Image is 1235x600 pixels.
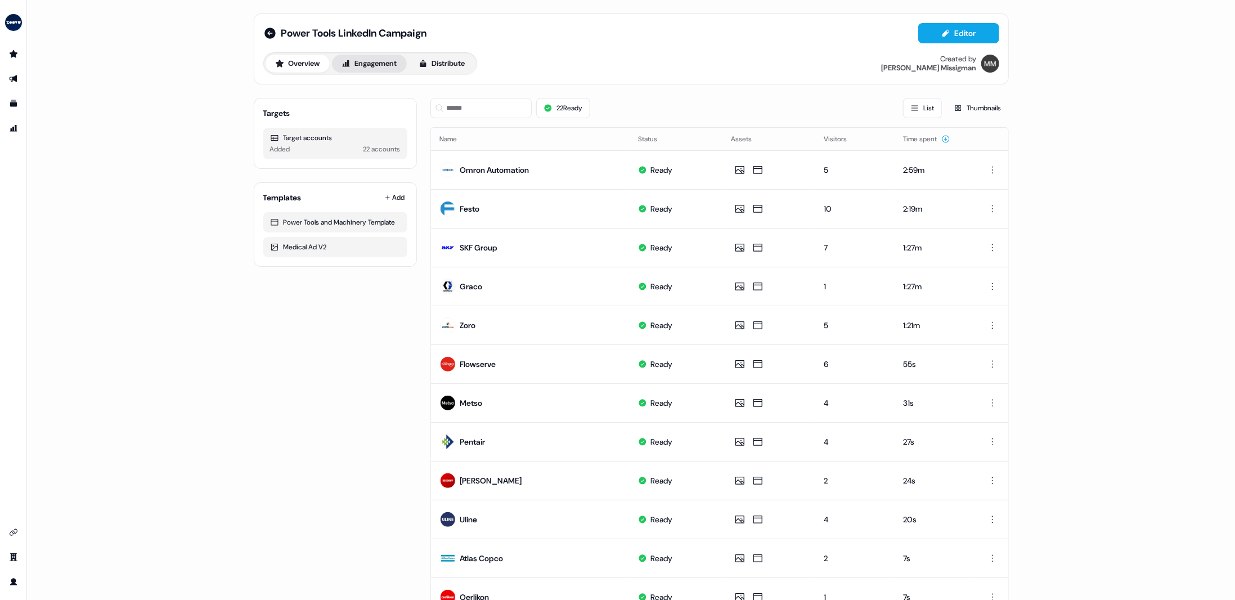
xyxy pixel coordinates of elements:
button: Overview [266,55,330,73]
a: Go to team [5,548,23,566]
button: Thumbnails [946,98,1009,118]
a: Go to outbound experience [5,70,23,88]
div: 6 [824,359,885,370]
div: 31s [903,397,962,409]
div: Festo [460,203,480,214]
div: 7 [824,242,885,253]
div: 1:27m [903,242,962,253]
a: Editor [918,29,999,41]
button: Editor [918,23,999,43]
div: Ready [650,203,672,214]
div: Ready [650,359,672,370]
div: 4 [824,436,885,447]
div: Ready [650,553,672,564]
button: List [903,98,942,118]
span: Power Tools LinkedIn Campaign [281,26,427,40]
div: Ready [650,475,672,486]
div: Power Tools and Machinery Template [270,217,401,228]
div: 22 accounts [363,144,401,155]
button: Name [440,129,471,149]
img: Morgan [981,55,999,73]
div: Ready [650,164,672,176]
a: Go to attribution [5,119,23,137]
div: Graco [460,281,483,292]
div: Atlas Copco [460,553,504,564]
div: 2:19m [903,203,962,214]
div: [PERSON_NAME] Missigman [882,64,977,73]
div: Metso [460,397,483,409]
div: 20s [903,514,962,525]
div: 27s [903,436,962,447]
button: Time spent [903,129,950,149]
button: Add [383,190,407,205]
div: 1:21m [903,320,962,331]
a: Go to prospects [5,45,23,63]
div: 5 [824,320,885,331]
div: Zoro [460,320,476,331]
button: 22Ready [536,98,590,118]
div: 2 [824,553,885,564]
div: Targets [263,108,290,119]
div: [PERSON_NAME] [460,475,522,486]
div: 24s [903,475,962,486]
div: 2 [824,475,885,486]
div: Ready [650,281,672,292]
th: Assets [722,128,815,150]
div: 55s [903,359,962,370]
button: Status [638,129,671,149]
div: Ready [650,514,672,525]
div: 4 [824,397,885,409]
div: 4 [824,514,885,525]
div: 1:27m [903,281,962,292]
button: Distribute [409,55,475,73]
div: Created by [941,55,977,64]
div: Medical Ad V2 [270,241,401,253]
a: Go to integrations [5,523,23,541]
div: Omron Automation [460,164,529,176]
button: Visitors [824,129,860,149]
div: Added [270,144,290,155]
div: Pentair [460,436,486,447]
div: Ready [650,242,672,253]
a: Go to templates [5,95,23,113]
div: Templates [263,192,302,203]
div: Target accounts [270,132,401,144]
div: Ready [650,397,672,409]
div: 2:59m [903,164,962,176]
div: Flowserve [460,359,496,370]
div: Ready [650,320,672,331]
div: 5 [824,164,885,176]
div: Ready [650,436,672,447]
div: 7s [903,553,962,564]
div: 1 [824,281,885,292]
div: SKF Group [460,242,498,253]
button: Engagement [332,55,407,73]
a: Go to profile [5,573,23,591]
div: Uline [460,514,478,525]
div: 10 [824,203,885,214]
